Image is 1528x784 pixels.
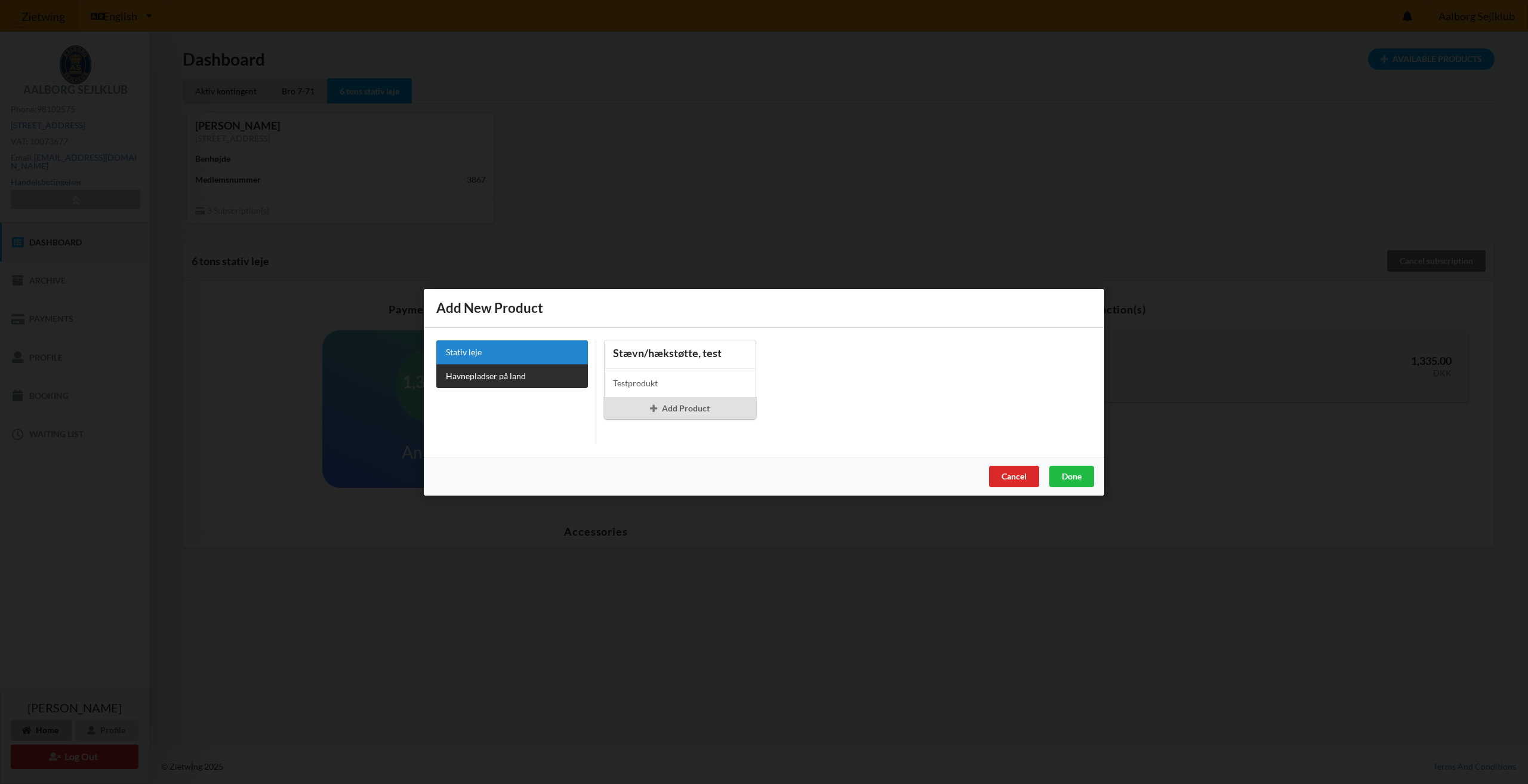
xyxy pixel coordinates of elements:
[613,377,747,389] div: Testprodukt
[604,397,756,419] div: Add Product
[436,364,588,388] a: Havnepladser på land
[436,340,588,364] a: Stativ leje
[613,346,747,360] div: Stævn/hækstøtte, test
[424,289,1104,328] div: Add New Product
[1049,465,1094,487] div: Done
[989,465,1039,487] div: Cancel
